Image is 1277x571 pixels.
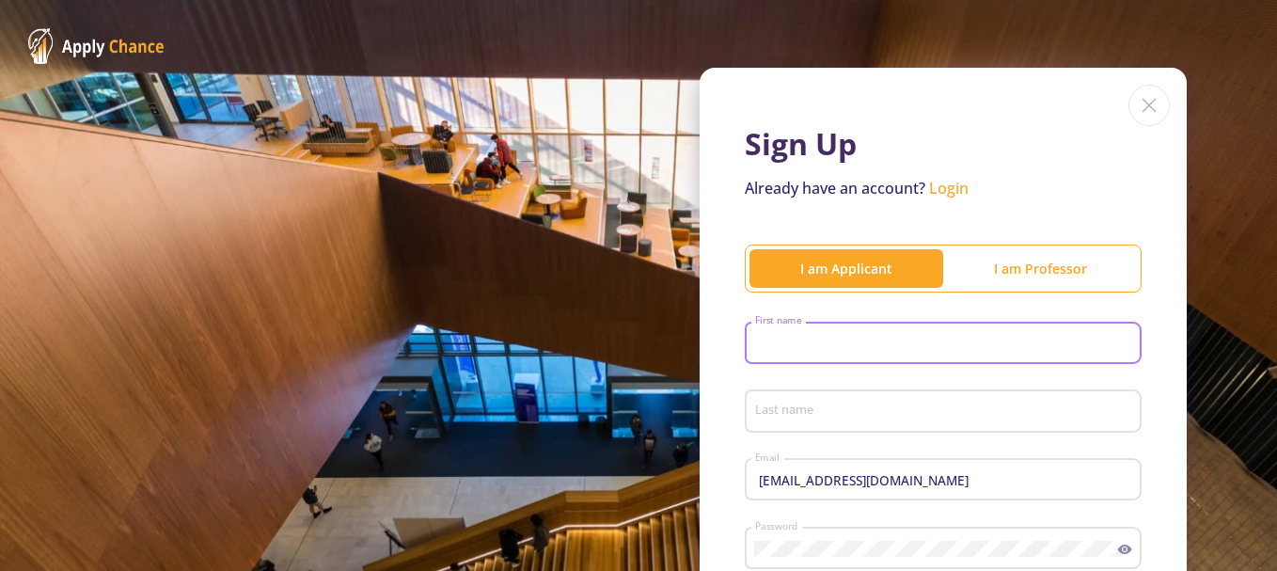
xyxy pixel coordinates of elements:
[929,178,969,198] a: Login
[28,28,165,64] img: ApplyChance Logo
[943,259,1137,278] div: I am Professor
[745,177,1142,199] p: Already have an account?
[1128,85,1170,126] img: close icon
[745,126,1142,162] h1: Sign Up
[749,259,943,278] div: I am Applicant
